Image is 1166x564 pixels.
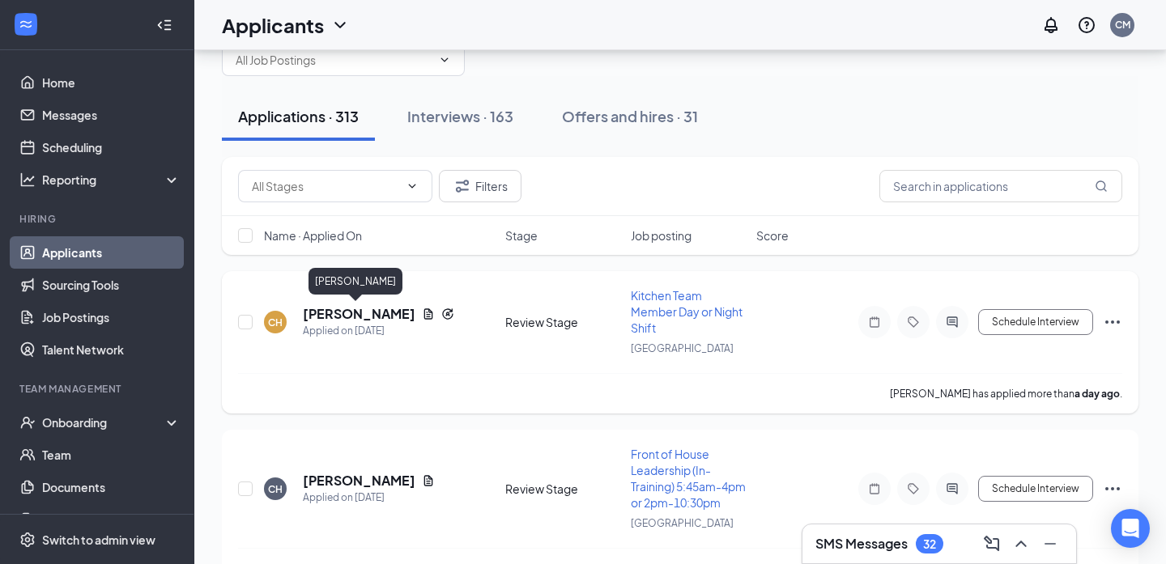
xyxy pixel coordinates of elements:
[42,333,181,366] a: Talent Network
[42,269,181,301] a: Sourcing Tools
[631,447,746,510] span: Front of House Leadership (In-Training) 5:45am-4pm or 2pm-10:30pm
[42,301,181,333] a: Job Postings
[1075,388,1120,400] b: a day ago
[42,532,155,548] div: Switch to admin view
[879,170,1122,202] input: Search in applications
[238,106,359,126] div: Applications · 313
[268,316,283,329] div: CH
[631,227,692,244] span: Job posting
[1037,531,1063,557] button: Minimize
[42,172,181,188] div: Reporting
[156,17,172,33] svg: Collapse
[1103,312,1122,332] svg: Ellipses
[441,307,454,320] svg: Reapply
[904,482,923,495] svg: Tag
[756,227,789,244] span: Score
[631,342,734,354] span: [GEOGRAPHIC_DATA]
[303,490,435,506] div: Applied on [DATE]
[406,180,419,193] svg: ChevronDown
[42,66,181,99] a: Home
[303,305,415,323] h5: [PERSON_NAME]
[890,387,1122,401] p: [PERSON_NAME] has applied more than .
[42,414,167,430] div: Onboarding
[19,532,36,548] svg: Settings
[236,51,432,69] input: All Job Postings
[979,531,1005,557] button: ComposeMessage
[631,288,743,335] span: Kitchen Team Member Day or Night Shift
[904,316,923,329] svg: Tag
[303,472,415,490] h5: [PERSON_NAME]
[42,503,181,536] a: SurveysCrown
[1008,531,1034,557] button: ChevronUp
[1077,15,1096,35] svg: QuestionInfo
[309,268,402,295] div: [PERSON_NAME]
[982,534,1002,553] svg: ComposeMessage
[19,172,36,188] svg: Analysis
[422,307,435,320] svg: Document
[978,476,1093,502] button: Schedule Interview
[978,309,1093,335] button: Schedule Interview
[1041,15,1061,35] svg: Notifications
[865,482,884,495] svg: Note
[407,106,513,126] div: Interviews · 163
[42,236,181,269] a: Applicants
[1111,509,1150,548] div: Open Intercom Messenger
[631,517,734,529] span: [GEOGRAPHIC_DATA]
[438,53,451,66] svg: ChevronDown
[18,16,34,32] svg: WorkstreamLogo
[19,212,177,226] div: Hiring
[222,11,324,39] h1: Applicants
[453,176,472,196] svg: Filter
[268,482,283,496] div: CH
[42,439,181,471] a: Team
[1115,18,1130,32] div: CM
[1040,534,1060,553] svg: Minimize
[303,323,454,339] div: Applied on [DATE]
[1103,479,1122,498] svg: Ellipses
[943,482,962,495] svg: ActiveChat
[1011,534,1031,553] svg: ChevronUp
[19,382,177,396] div: Team Management
[1095,180,1108,193] svg: MagnifyingGlass
[252,177,399,195] input: All Stages
[815,535,908,553] h3: SMS Messages
[439,170,521,202] button: Filter Filters
[264,227,362,244] span: Name · Applied On
[422,474,435,487] svg: Document
[562,106,698,126] div: Offers and hires · 31
[42,131,181,163] a: Scheduling
[505,314,621,330] div: Review Stage
[42,471,181,503] a: Documents
[923,537,936,551] div: 32
[865,316,884,329] svg: Note
[19,414,36,430] svg: UserCheck
[42,99,181,131] a: Messages
[330,15,350,35] svg: ChevronDown
[943,316,962,329] svg: ActiveChat
[505,227,538,244] span: Stage
[505,481,621,497] div: Review Stage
